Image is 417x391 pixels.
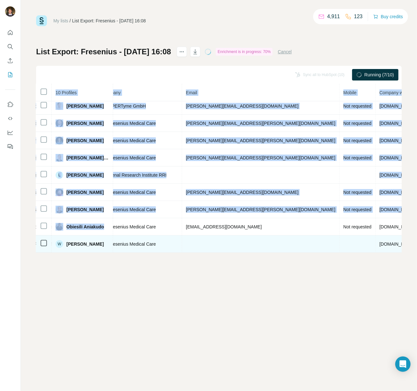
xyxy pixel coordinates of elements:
[186,90,197,95] span: Email
[344,190,372,195] span: Not requested
[373,12,403,21] button: Buy credits
[66,172,104,178] span: [PERSON_NAME]
[56,102,63,110] img: Avatar
[109,155,156,161] span: Fresenius Medical Care
[354,13,363,20] p: 123
[5,69,15,80] button: My lists
[5,127,15,138] button: Dashboard
[5,27,15,38] button: Quick start
[278,49,292,55] button: Cancel
[216,48,273,56] div: Enrichment is in progress: 70%
[186,224,262,229] span: [EMAIL_ADDRESS][DOMAIN_NAME]
[66,224,104,230] span: Obiesili Aniakudo
[5,41,15,52] button: Search
[56,137,63,144] img: Avatar
[66,103,104,109] span: [PERSON_NAME]
[177,47,187,57] button: actions
[56,90,77,95] span: 10 Profiles
[380,121,415,126] span: [DOMAIN_NAME]
[36,47,171,57] h1: List Export: Fresenius - [DATE] 16:08
[186,155,336,160] span: [PERSON_NAME][EMAIL_ADDRESS][PERSON_NAME][DOMAIN_NAME]
[380,190,415,195] span: [DOMAIN_NAME]
[344,103,372,109] span: Not requested
[70,18,71,24] li: /
[109,241,156,247] span: Fresenius Medical Care
[66,120,104,126] span: [PERSON_NAME]
[344,90,357,95] span: Mobile
[395,356,411,372] div: Open Intercom Messenger
[5,141,15,152] button: Feedback
[56,119,63,127] img: Avatar
[344,224,372,229] span: Not requested
[186,121,336,126] span: [PERSON_NAME][EMAIL_ADDRESS][PERSON_NAME][DOMAIN_NAME]
[186,190,298,195] span: [PERSON_NAME][EMAIL_ADDRESS][DOMAIN_NAME]
[380,90,415,95] span: Company website
[344,138,372,143] span: Not requested
[380,103,415,109] span: [DOMAIN_NAME]
[66,155,109,161] span: [PERSON_NAME], MBA
[186,207,336,212] span: [PERSON_NAME][EMAIL_ADDRESS][PERSON_NAME][DOMAIN_NAME]
[5,99,15,110] button: Use Surfe on LinkedIn
[364,72,394,78] span: Running (7/10)
[66,206,104,213] span: [PERSON_NAME]
[56,154,63,162] img: Avatar
[66,189,104,195] span: [PERSON_NAME]
[66,137,104,144] span: [PERSON_NAME]
[56,171,63,179] div: L
[36,15,47,26] img: Surfe Logo
[109,224,156,230] span: Fresenius Medical Care
[380,155,415,160] span: [DOMAIN_NAME]
[72,18,146,24] div: List Export: Fresenius - [DATE] 16:08
[186,103,298,109] span: [PERSON_NAME][EMAIL_ADDRESS][DOMAIN_NAME]
[66,241,104,247] span: [PERSON_NAME]
[109,137,156,144] span: Fresenius Medical Care
[109,120,156,126] span: Fresenius Medical Care
[56,206,63,213] img: Avatar
[380,207,415,212] span: [DOMAIN_NAME]
[56,240,63,248] div: W
[327,13,340,20] p: 4,911
[344,121,372,126] span: Not requested
[56,188,63,196] img: Avatar
[53,18,68,23] a: My lists
[186,138,336,143] span: [PERSON_NAME][EMAIL_ADDRESS][PERSON_NAME][DOMAIN_NAME]
[5,6,15,17] img: Avatar
[56,223,63,231] img: Avatar
[109,189,156,195] span: Fresenius Medical Care
[5,55,15,66] button: Enrich CSV
[109,206,156,213] span: Fresenius Medical Care
[380,138,415,143] span: [DOMAIN_NAME]
[380,241,415,247] span: [DOMAIN_NAME]
[5,113,15,124] button: Use Surfe API
[109,172,166,178] span: Renal Research Institute RRI
[380,224,415,229] span: [DOMAIN_NAME]
[380,172,415,178] span: [DOMAIN_NAME]
[344,155,372,160] span: Not requested
[109,103,146,109] span: XPERTyme GmbH
[344,207,372,212] span: Not requested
